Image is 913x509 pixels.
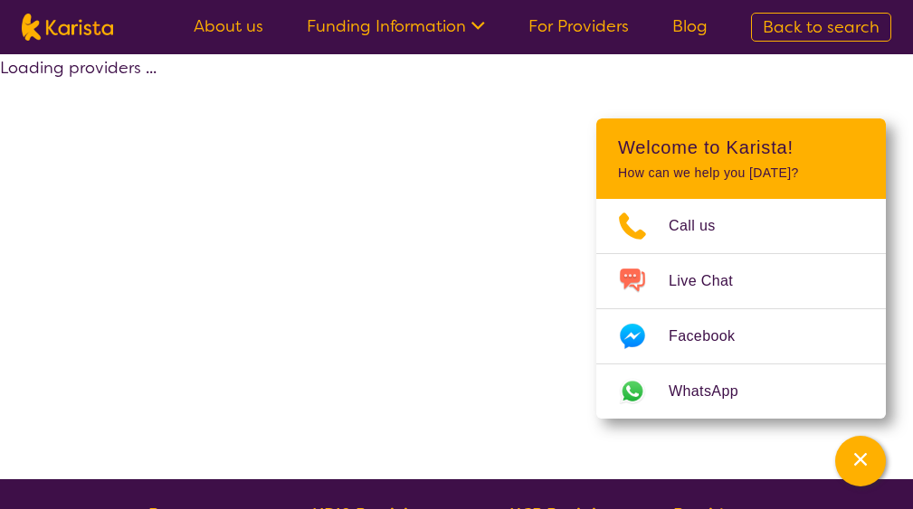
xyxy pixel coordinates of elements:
span: Facebook [669,323,756,350]
button: Channel Menu [835,436,886,486]
img: Karista logo [22,14,113,41]
h2: Welcome to Karista! [618,137,864,158]
span: Back to search [763,16,880,38]
a: For Providers [528,15,629,37]
span: Live Chat [669,268,755,295]
a: Blog [672,15,708,37]
a: Web link opens in a new tab. [596,364,886,419]
a: About us [194,15,263,37]
a: Funding Information [307,15,485,37]
p: How can we help you [DATE]? [618,165,864,181]
span: WhatsApp [669,378,760,405]
div: Channel Menu [596,118,886,419]
span: Call us [669,212,737,240]
ul: Choose channel [596,199,886,419]
a: Back to search [751,13,891,42]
